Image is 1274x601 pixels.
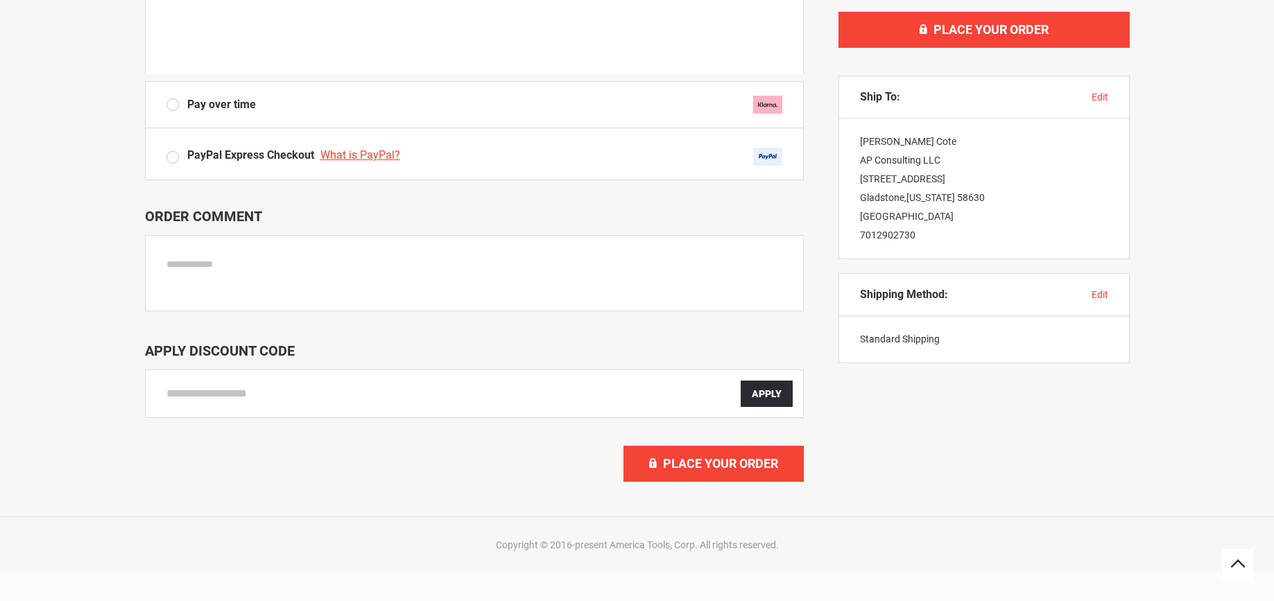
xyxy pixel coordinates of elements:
[860,333,940,345] span: Standard Shipping
[906,192,955,203] span: [US_STATE]
[839,119,1129,259] div: [PERSON_NAME] Cote AP Consulting LLC [STREET_ADDRESS] Gladstone , 58630 [GEOGRAPHIC_DATA]
[145,342,295,359] span: Apply Discount Code
[141,538,1133,552] div: Copyright © 2016-present America Tools, Corp. All rights reserved.
[752,388,782,399] span: Apply
[933,22,1049,37] span: Place Your Order
[320,148,404,162] a: What is PayPal?
[1002,106,1274,601] iframe: LiveChat chat widget
[187,97,256,113] span: Pay over time
[838,12,1130,48] button: Place Your Order
[741,381,793,407] button: Apply
[860,90,900,104] span: Ship To:
[623,446,804,482] button: Place Your Order
[320,148,400,162] span: What is PayPal?
[1092,90,1108,104] button: edit
[1092,92,1108,103] span: edit
[753,148,782,166] img: Acceptance Mark
[187,148,314,162] span: PayPal Express Checkout
[145,208,804,225] p: Order Comment
[860,229,915,241] a: 7012902730
[663,456,778,471] span: Place Your Order
[860,288,948,302] span: Shipping Method:
[753,96,782,114] img: klarna.svg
